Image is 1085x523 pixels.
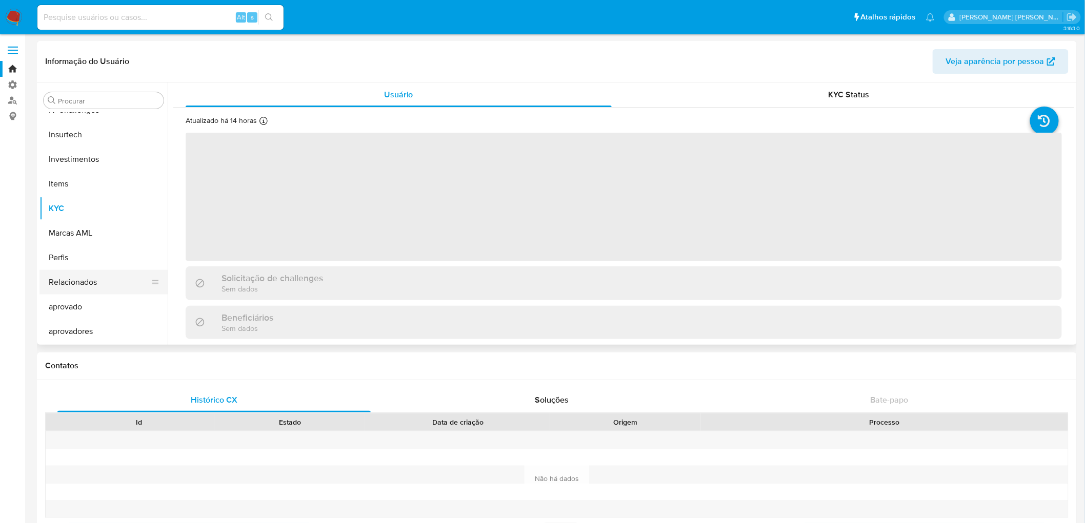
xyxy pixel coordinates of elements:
span: Histórico CX [191,394,237,406]
p: Sem dados [222,284,323,294]
button: Items [39,172,168,196]
p: Sem dados [222,323,273,333]
button: aprovadores [39,319,168,344]
span: Usuário [384,89,413,100]
button: Investimentos [39,147,168,172]
span: Atalhos rápidos [861,12,916,23]
button: Perfis [39,245,168,270]
div: BeneficiáriosSem dados [186,306,1062,339]
div: Estado [222,417,358,427]
span: Bate-papo [871,394,909,406]
button: aprovado [39,295,168,319]
p: Atualizado há 14 horas [186,116,257,125]
div: Solicitação de challengesSem dados [186,266,1062,300]
div: Data de criação [372,417,543,427]
button: search-icon [258,10,279,25]
div: Id [71,417,207,427]
p: marcos.ferreira@mercadopago.com.br [960,12,1063,22]
h1: Contatos [45,361,1069,371]
button: Marcas AML [39,221,168,245]
span: Soluções [535,394,569,406]
span: ‌ [186,133,1062,261]
a: Sair [1067,12,1077,23]
button: Relacionados [39,270,159,295]
button: KYC [39,196,168,221]
span: KYC Status [829,89,870,100]
button: Insurtech [39,122,168,147]
a: Notificações [926,13,935,22]
input: Pesquise usuários ou casos... [37,11,284,24]
div: Processo [708,417,1061,427]
input: Procurar [58,96,159,106]
div: Origem [557,417,694,427]
button: Veja aparência por pessoa [933,49,1069,74]
button: Procurar [48,96,56,104]
span: Alt [237,12,245,22]
span: s [251,12,254,22]
h1: Informação do Usuário [45,56,129,67]
h3: Beneficiários [222,312,273,323]
h3: Solicitação de challenges [222,273,323,284]
span: Veja aparência por pessoa [946,49,1044,74]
